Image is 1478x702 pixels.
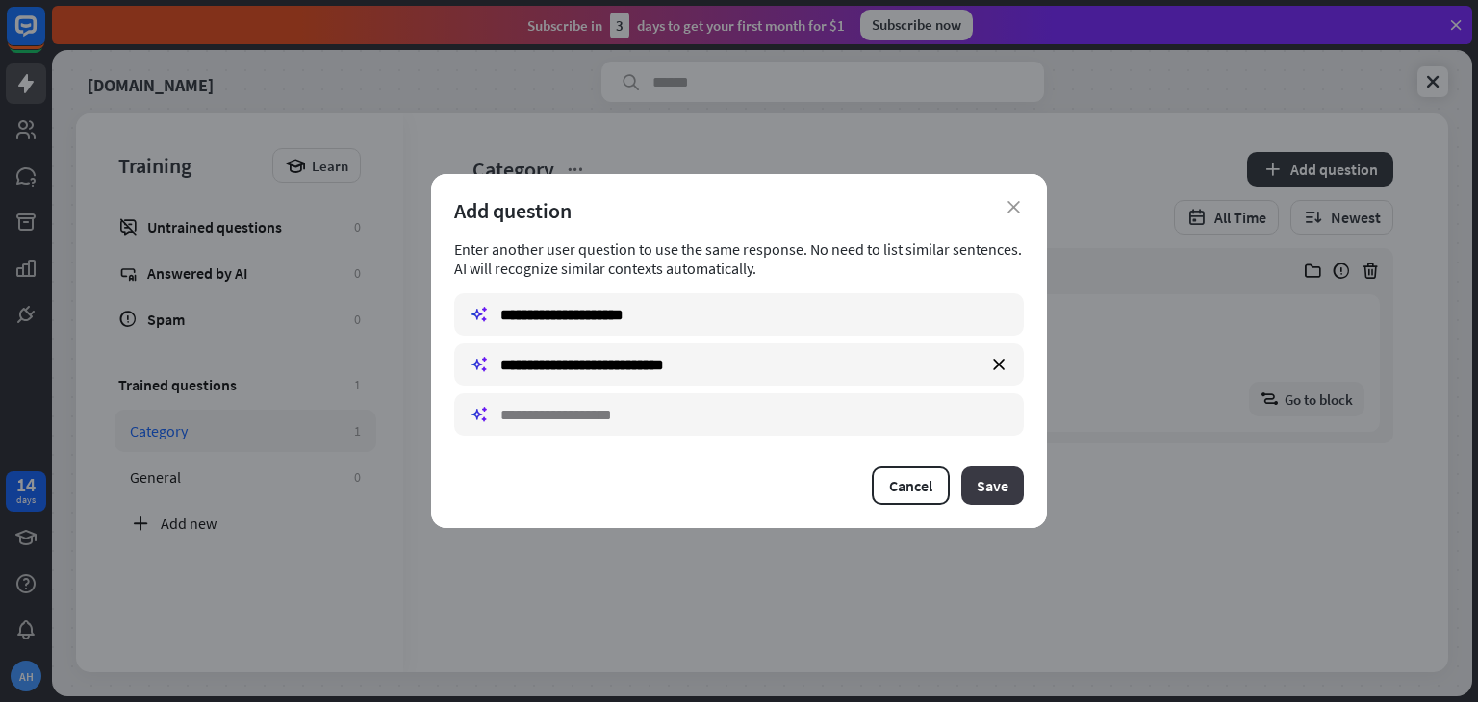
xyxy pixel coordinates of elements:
[454,239,1024,278] div: Enter another user question to use the same response. No need to list similar sentences. AI will ...
[961,466,1024,505] button: Save
[1007,201,1020,213] i: close
[872,466,950,505] button: Cancel
[454,197,1024,224] div: Add question
[15,8,73,65] button: Open LiveChat chat widget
